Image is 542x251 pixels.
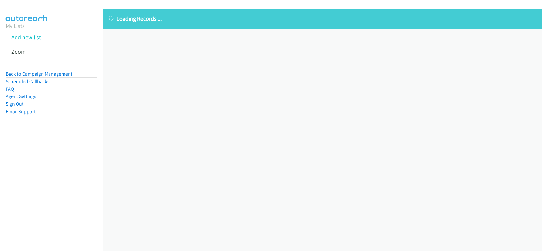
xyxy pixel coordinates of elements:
[6,109,36,115] a: Email Support
[6,78,50,84] a: Scheduled Callbacks
[6,93,36,99] a: Agent Settings
[109,14,536,23] p: Loading Records ...
[6,22,25,30] a: My Lists
[11,48,26,55] a: Zoom
[6,101,23,107] a: Sign Out
[6,71,72,77] a: Back to Campaign Management
[11,34,41,41] a: Add new list
[6,86,14,92] a: FAQ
